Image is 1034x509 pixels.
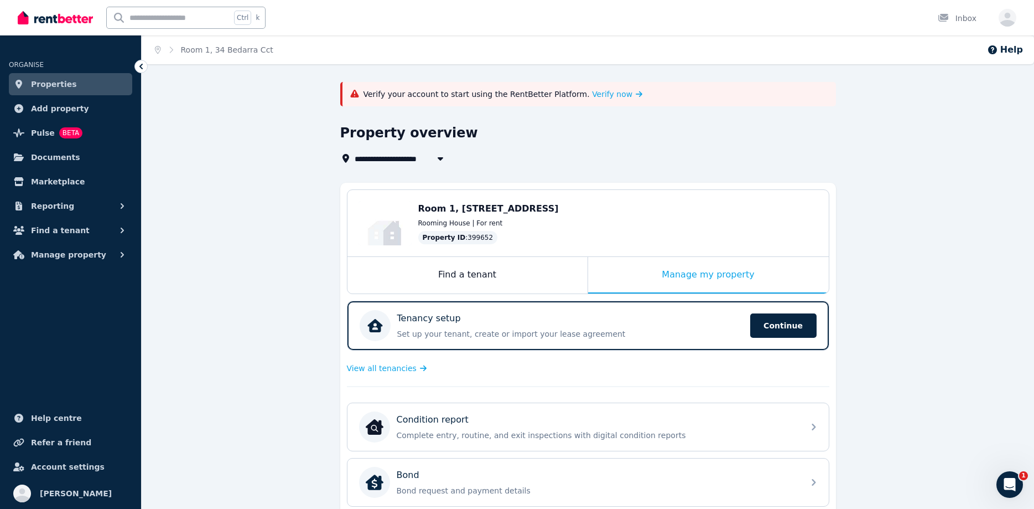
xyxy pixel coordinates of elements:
[9,146,132,168] a: Documents
[31,175,85,188] span: Marketplace
[9,122,132,144] a: PulseBETA
[397,469,419,482] p: Bond
[347,363,417,374] span: View all tenancies
[347,257,588,294] div: Find a tenant
[347,363,427,374] a: View all tenancies
[142,35,287,64] nav: Breadcrumb
[418,203,559,214] span: Room 1, [STREET_ADDRESS]
[592,89,632,100] span: Verify now
[366,474,383,491] img: Bond
[340,124,478,142] h1: Property overview
[31,102,89,115] span: Add property
[31,126,55,140] span: Pulse
[9,61,44,69] span: ORGANISE
[256,13,259,22] span: k
[397,485,797,496] p: Bond request and payment details
[938,13,976,24] div: Inbox
[996,471,1023,498] iframe: Intercom live chat
[987,43,1023,56] button: Help
[173,4,194,25] button: Expand window
[31,151,80,164] span: Documents
[418,231,498,244] div: : 399652
[366,418,383,436] img: Condition report
[40,487,112,500] span: [PERSON_NAME]
[750,313,817,338] span: Continue
[9,407,132,429] a: Help centre
[397,430,797,441] p: Complete entry, routine, and exit inspections with digital condition reports
[397,413,469,426] p: Condition report
[588,257,829,294] div: Manage my property
[347,459,829,506] a: BondBondBond request and payment details
[31,78,77,91] span: Properties
[9,73,132,95] a: Properties
[234,11,251,25] span: Ctrl
[31,248,106,261] span: Manage property
[9,171,132,193] a: Marketplace
[7,4,28,25] button: go back
[363,89,643,100] p: Verify your account to start using the RentBetter Platform.
[9,97,132,120] a: Add property
[9,431,132,454] a: Refer a friend
[423,233,466,242] span: Property ID
[347,403,829,451] a: Condition reportCondition reportComplete entry, routine, and exit inspections with digital condit...
[9,244,132,266] button: Manage property
[31,436,91,449] span: Refer a friend
[194,4,214,24] div: Close
[31,412,82,425] span: Help centre
[9,219,132,241] button: Find a tenant
[31,460,105,474] span: Account settings
[397,312,461,325] p: Tenancy setup
[18,9,93,26] img: RentBetter
[31,199,74,213] span: Reporting
[31,224,90,237] span: Find a tenant
[181,45,273,54] a: Room 1, 34 Bedarra Cct
[418,219,503,228] span: Rooming House | For rent
[397,328,744,340] p: Set up your tenant, create or import your lease agreement
[1019,471,1028,480] span: 1
[592,89,642,100] a: Verify now
[9,195,132,217] button: Reporting
[59,127,82,138] span: BETA
[347,301,829,350] a: Tenancy setupSet up your tenant, create or import your lease agreementContinue
[9,456,132,478] a: Account settings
